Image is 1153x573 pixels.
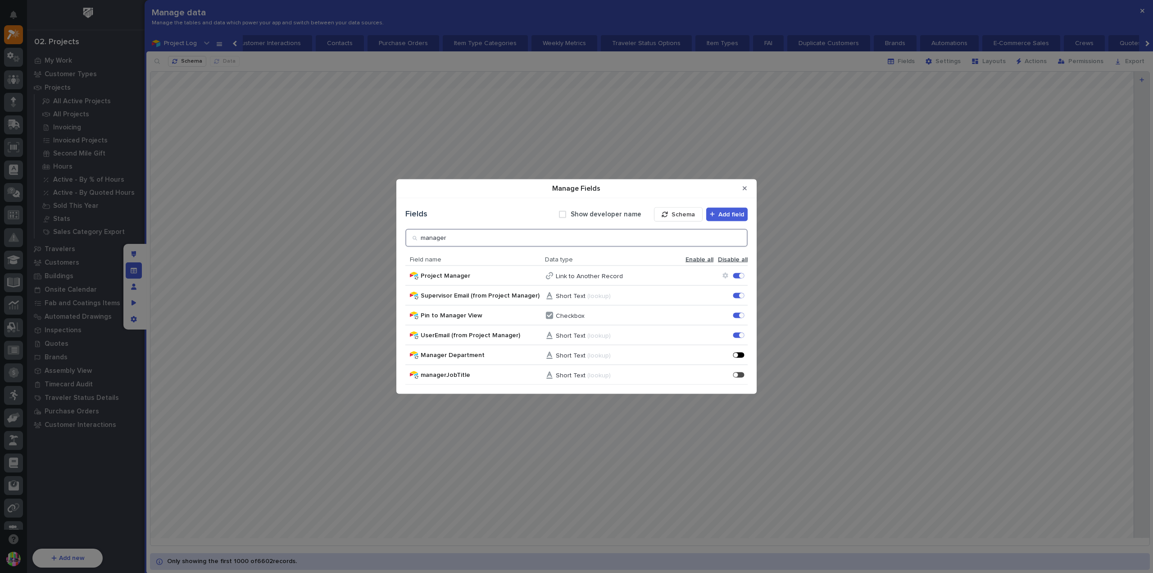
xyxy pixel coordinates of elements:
input: Search [405,229,748,247]
img: Stacker [9,9,27,27]
a: 📖Help Docs [5,110,53,126]
span: Disable all [718,256,748,263]
p: Short Text [556,372,586,380]
span: [DATE] [80,193,98,200]
span: [PERSON_NAME] [28,217,73,225]
span: Onboarding Call [65,114,115,123]
img: Brittany Wendell [9,209,23,223]
span: Add field [718,210,744,218]
p: Short Text [556,352,586,360]
a: 🔗Onboarding Call [53,110,118,126]
button: Close Modal [737,181,752,196]
p: (lookup) [587,352,611,360]
img: 1736555164131-43832dd5-751b-4058-ba23-39d91318e5a0 [18,193,25,201]
p: Checkbox [556,312,585,320]
p: (lookup) [587,372,611,380]
span: Supervisor Email (from Project Manager) [421,292,545,299]
p: Short Text [556,293,586,300]
img: 4614488137333_bcb353cd0bb836b1afe7_72.png [19,139,35,156]
p: Welcome 👋 [9,36,164,50]
a: Powered byPylon [64,237,109,244]
div: Manage Fields [396,179,757,394]
span: • [75,217,78,225]
img: 1736555164131-43832dd5-751b-4058-ba23-39d91318e5a0 [18,218,25,225]
p: How can we help? [9,50,164,64]
p: (lookup) [587,332,611,340]
p: Link to Another Record [556,273,623,280]
span: Manager Department [421,351,545,359]
span: Enable all [685,256,713,263]
span: Pylon [90,238,109,244]
img: image [123,115,130,122]
div: 📖 [9,115,16,122]
a: Prompting [119,110,167,126]
div: Manage Fields [401,179,737,197]
div: 🔗 [56,115,64,122]
label: Show developer name [571,210,641,218]
span: UserEmail (from Project Manager) [421,331,545,339]
div: Start new chat [41,139,148,148]
div: We're offline, we will be back soon! [41,148,136,156]
p: Short Text [556,332,586,340]
span: managerJobTitle [421,371,545,379]
button: Add field [706,207,748,221]
button: Schema [654,207,703,221]
span: Help Docs [18,114,49,123]
span: Data type [545,256,646,263]
span: [PERSON_NAME] [28,193,73,200]
span: Pin to Manager View [421,312,545,319]
img: Brittany [9,184,23,199]
span: Prompting [132,114,163,123]
span: Field name [410,256,545,263]
button: Start new chat [153,142,164,153]
div: Past conversations [9,170,60,178]
span: [DATE] [80,217,98,225]
p: (lookup) [587,293,611,300]
button: See all [140,169,164,179]
div: Fields [405,210,427,219]
span: Schema [672,210,695,218]
span: • [75,193,78,200]
span: Project Manager [421,272,545,280]
img: 1736555164131-43832dd5-751b-4058-ba23-39d91318e5a0 [9,139,25,156]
